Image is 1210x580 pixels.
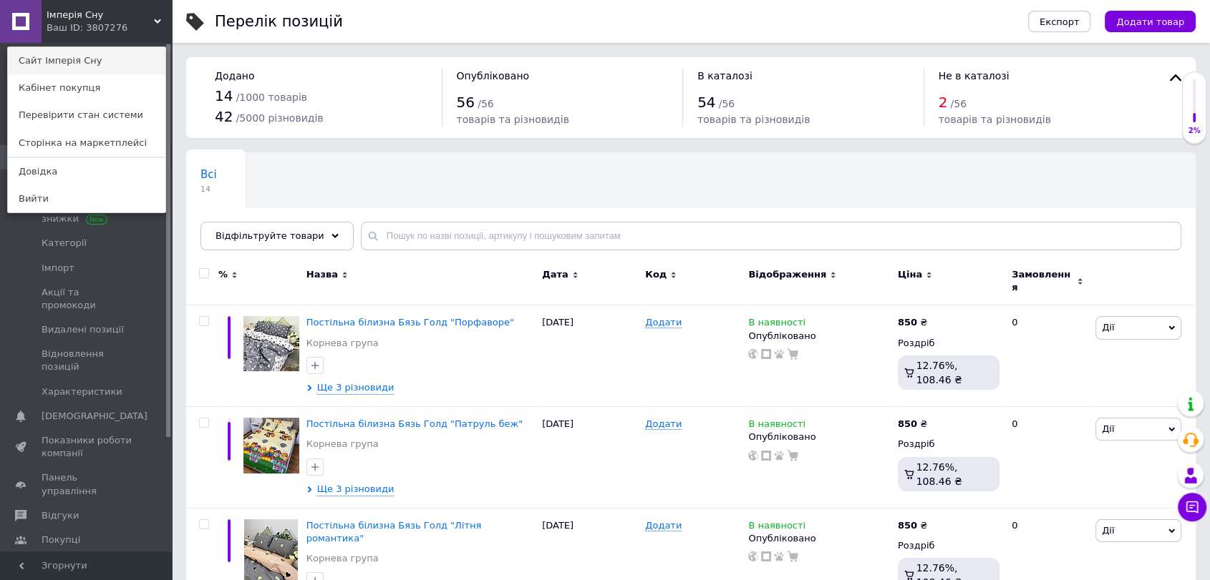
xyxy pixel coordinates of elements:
span: Відфільтруйте товари [216,230,324,241]
button: Експорт [1028,11,1091,32]
span: Характеристики [42,385,122,398]
div: 0 [1003,407,1092,508]
span: 12.76%, 108.46 ₴ [916,360,962,385]
a: Корнева група [306,438,379,451]
span: 14 [215,87,233,104]
b: 850 [898,520,917,531]
a: Перевірити стан системи [8,102,165,129]
span: В каталозі [697,70,752,82]
div: ₴ [898,418,927,431]
span: 54 [697,94,715,111]
span: [DEMOGRAPHIC_DATA] [42,410,147,423]
span: Видалені позиції [42,323,124,336]
span: Ціна [898,268,922,281]
span: Замовлення [1012,268,1073,294]
span: Додати товар [1116,16,1184,27]
span: Не в каталозі [939,70,1010,82]
button: Чат з покупцем [1178,493,1206,521]
a: Сторінка на маркетплейсі [8,129,165,157]
span: Код [645,268,667,281]
div: ₴ [898,519,927,532]
span: Додано [215,70,254,82]
span: Покупці [42,534,80,546]
a: Постільна білизна Бязь Голд "Літня романтика" [306,520,482,544]
span: Дії [1102,423,1114,434]
span: товарів та різновидів [457,114,569,125]
div: [DATE] [538,305,642,407]
img: Постельное белье Бязь Голд "Порфаворе" [243,316,299,370]
a: Постільна білизна Бязь Голд "Патруль беж" [306,418,523,429]
button: Додати товар [1105,11,1196,32]
input: Пошук по назві позиції, артикулу і пошуковим запитам [361,222,1181,250]
span: % [218,268,228,281]
span: 14 [200,184,217,195]
div: 0 [1003,305,1092,407]
div: Опубліковано [748,532,891,545]
a: Довідка [8,158,165,185]
span: Експорт [1040,16,1080,27]
span: / 1000 товарів [236,92,307,103]
span: 12.76%, 108.46 ₴ [916,461,962,487]
span: Акції та промокоди [42,286,132,312]
b: 850 [898,418,917,429]
div: Опубліковано [748,330,891,343]
span: товарів та різновидів [697,114,810,125]
span: Опубліковано [457,70,530,82]
span: 56 [457,94,475,111]
span: Додати [645,418,682,430]
span: Дата [542,268,568,281]
span: Ще 3 різновиди [317,483,395,496]
a: Кабінет покупця [8,74,165,102]
div: Перелік позицій [215,14,343,29]
span: / 56 [719,98,735,109]
a: Вийти [8,185,165,212]
span: Ще 3 різновиди [317,381,395,395]
span: Додати [645,520,682,531]
div: ₴ [898,316,927,329]
div: Роздріб [898,438,1000,451]
span: В наявності [748,520,805,535]
div: Ваш ID: 3807276 [47,21,107,34]
span: Додати [645,317,682,328]
div: 2% [1183,126,1206,136]
img: Постельное белье Бязь Голд "Патруль беж" [243,418,299,473]
a: Корнева група [306,552,379,565]
span: Відгуки [42,509,79,522]
span: Всі [200,168,217,181]
span: Дії [1102,525,1114,536]
span: / 5000 різновидів [236,112,324,124]
span: В наявності [748,418,805,433]
span: / 56 [478,98,494,109]
span: Імпорт [42,262,74,275]
span: Відображення [748,268,826,281]
span: Імперія Сну [47,9,154,21]
span: В наявності [748,317,805,332]
a: Постільна білизна Бязь Голд "Порфаворе" [306,317,514,328]
span: товарів та різновидів [939,114,1051,125]
span: Панель управління [42,471,132,497]
b: 850 [898,317,917,328]
a: Корнева група [306,337,379,350]
span: Категорії [42,237,87,250]
span: Відновлення позицій [42,348,132,373]
span: Показники роботи компанії [42,434,132,460]
div: [DATE] [538,407,642,508]
span: 42 [215,108,233,125]
span: Назва [306,268,338,281]
div: Роздріб [898,337,1000,350]
span: / 56 [950,98,967,109]
span: 2 [939,94,948,111]
div: Опубліковано [748,431,891,443]
div: Роздріб [898,539,1000,552]
a: Сайт Імперія Сну [8,47,165,74]
span: Дії [1102,322,1114,333]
